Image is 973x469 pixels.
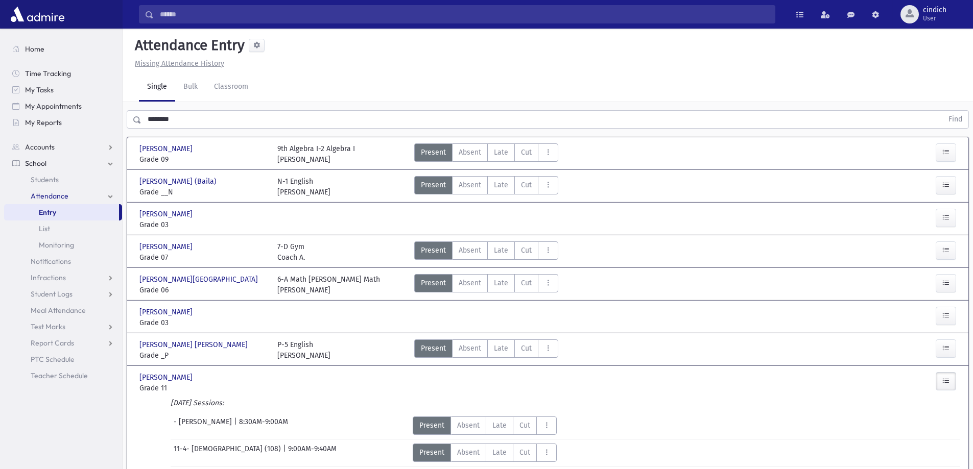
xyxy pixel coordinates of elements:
[459,343,481,354] span: Absent
[139,176,219,187] span: [PERSON_NAME] (Baila)
[4,82,122,98] a: My Tasks
[154,5,775,23] input: Search
[25,102,82,111] span: My Appointments
[31,355,75,364] span: PTC Schedule
[277,339,330,361] div: P-5 English [PERSON_NAME]
[421,245,446,256] span: Present
[421,147,446,158] span: Present
[521,180,532,190] span: Cut
[457,420,480,431] span: Absent
[413,416,557,435] div: AttTypes
[25,118,62,127] span: My Reports
[31,191,68,201] span: Attendance
[139,285,267,295] span: Grade 06
[234,416,239,435] span: |
[414,274,558,295] div: AttTypes
[492,420,507,431] span: Late
[8,4,67,24] img: AdmirePro
[414,339,558,361] div: AttTypes
[4,155,122,171] a: School
[421,180,446,190] span: Present
[39,224,50,233] span: List
[31,273,66,282] span: Infractions
[25,159,46,168] span: School
[4,114,122,131] a: My Reports
[283,443,288,462] span: |
[31,338,74,348] span: Report Cards
[494,180,508,190] span: Late
[31,322,65,331] span: Test Marks
[942,111,968,128] button: Find
[4,367,122,384] a: Teacher Schedule
[521,245,532,256] span: Cut
[421,343,446,354] span: Present
[174,443,283,462] span: 11-4- [DEMOGRAPHIC_DATA] (108)
[139,383,267,393] span: Grade 11
[459,278,481,288] span: Absent
[139,241,195,252] span: [PERSON_NAME]
[459,147,481,158] span: Absent
[25,85,54,94] span: My Tasks
[521,147,532,158] span: Cut
[413,443,557,462] div: AttTypes
[31,306,86,315] span: Meal Attendance
[492,447,507,458] span: Late
[4,253,122,269] a: Notifications
[4,171,122,188] a: Students
[239,416,288,435] span: 8:30AM-9:00AM
[414,241,558,263] div: AttTypes
[494,147,508,158] span: Late
[31,289,73,299] span: Student Logs
[139,307,195,317] span: [PERSON_NAME]
[923,6,946,14] span: cindich
[139,252,267,263] span: Grade 07
[174,416,234,435] span: - [PERSON_NAME]
[494,278,508,288] span: Late
[139,154,267,165] span: Grade 09
[521,343,532,354] span: Cut
[171,399,224,407] i: [DATE] Sessions:
[4,318,122,335] a: Test Marks
[414,143,558,165] div: AttTypes
[4,41,122,57] a: Home
[4,237,122,253] a: Monitoring
[25,69,71,78] span: Time Tracking
[519,420,530,431] span: Cut
[25,44,44,54] span: Home
[31,371,88,380] span: Teacher Schedule
[4,65,122,82] a: Time Tracking
[4,139,122,155] a: Accounts
[4,351,122,367] a: PTC Schedule
[175,73,206,102] a: Bulk
[277,143,355,165] div: 9th Algebra I-2 Algebra I [PERSON_NAME]
[457,447,480,458] span: Absent
[139,274,260,285] span: [PERSON_NAME][GEOGRAPHIC_DATA]
[135,59,224,68] u: Missing Attendance History
[139,219,267,230] span: Grade 03
[414,176,558,198] div: AttTypes
[4,286,122,302] a: Student Logs
[4,302,122,318] a: Meal Attendance
[4,188,122,204] a: Attendance
[521,278,532,288] span: Cut
[494,343,508,354] span: Late
[419,447,444,458] span: Present
[277,241,305,263] div: 7-D Gym Coach A.
[139,209,195,219] span: [PERSON_NAME]
[459,180,481,190] span: Absent
[4,98,122,114] a: My Appointments
[131,37,245,54] h5: Attendance Entry
[4,269,122,286] a: Infractions
[923,14,946,22] span: User
[277,274,380,295] div: 6-A Math [PERSON_NAME] Math [PERSON_NAME]
[131,59,224,68] a: Missing Attendance History
[288,443,337,462] span: 9:00AM-9:40AM
[25,142,55,152] span: Accounts
[139,187,267,198] span: Grade __N
[277,176,330,198] div: N-1 English [PERSON_NAME]
[419,420,444,431] span: Present
[4,335,122,351] a: Report Cards
[206,73,256,102] a: Classroom
[139,317,267,328] span: Grade 03
[39,208,56,217] span: Entry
